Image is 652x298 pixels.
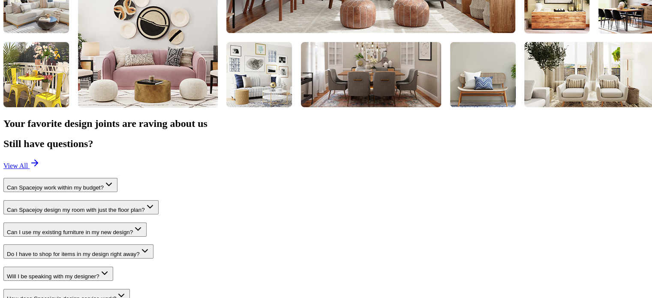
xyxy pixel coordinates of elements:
button: Can Spacejoy design my room with just the floor plan? [3,200,159,214]
h2: Your favorite design joints are raving about us [3,118,649,129]
button: Will I be speaking with my designer? [3,267,113,281]
button: Do I have to shop for items in my design right away? [3,244,153,259]
h2: Still have questions? [3,138,649,150]
a: View All [3,162,40,169]
button: Can I use my existing furniture in my new design? [3,223,147,237]
button: Can Spacejoy work within my budget? [3,178,117,192]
